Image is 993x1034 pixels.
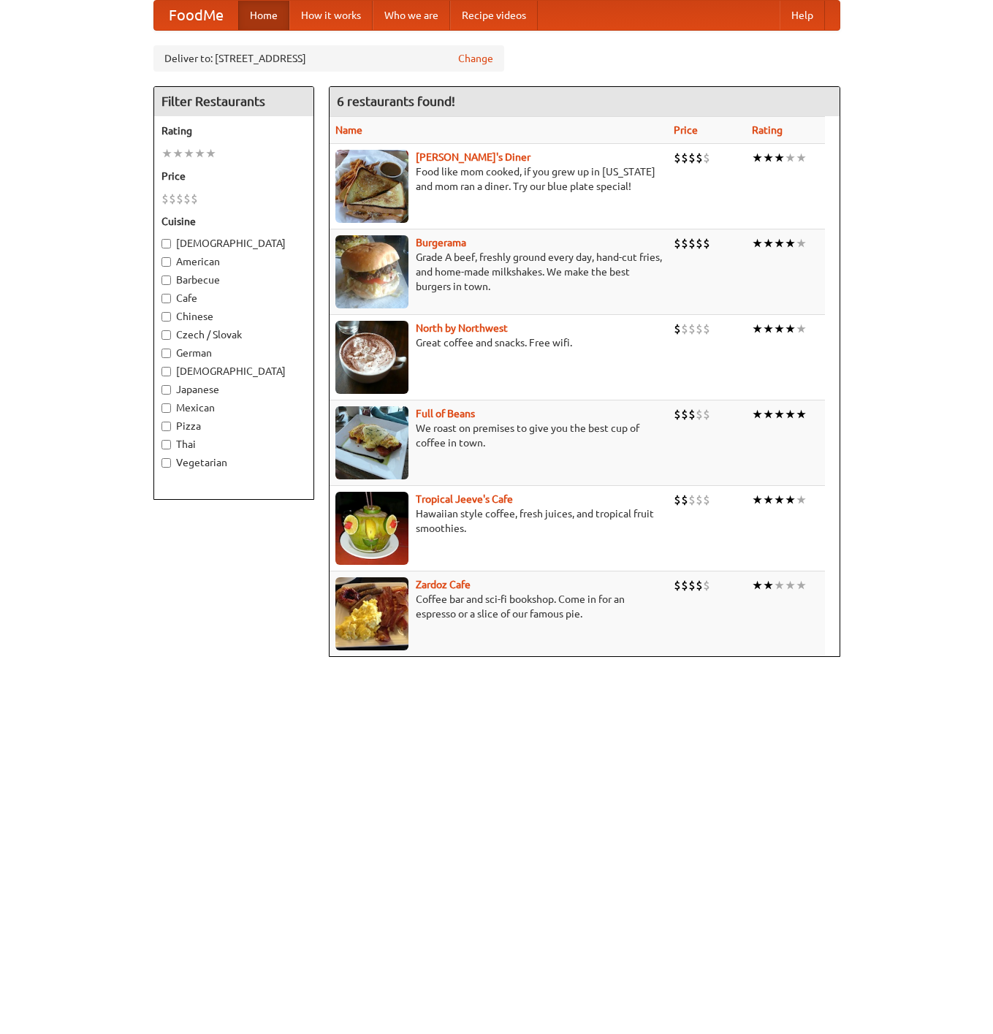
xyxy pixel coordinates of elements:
[752,321,763,337] li: ★
[774,235,785,251] li: ★
[774,321,785,337] li: ★
[183,191,191,207] li: $
[458,51,493,66] a: Change
[674,492,681,508] li: $
[161,239,171,248] input: [DEMOGRAPHIC_DATA]
[289,1,373,30] a: How it works
[161,330,171,340] input: Czech / Slovak
[681,406,688,422] li: $
[416,579,471,590] b: Zardoz Cafe
[161,291,306,305] label: Cafe
[416,237,466,248] a: Burgerama
[161,455,306,470] label: Vegetarian
[161,275,171,285] input: Barbecue
[688,492,696,508] li: $
[763,235,774,251] li: ★
[681,150,688,166] li: $
[373,1,450,30] a: Who we are
[335,506,662,536] p: Hawaiian style coffee, fresh juices, and tropical fruit smoothies.
[335,235,408,308] img: burgerama.jpg
[796,321,807,337] li: ★
[703,235,710,251] li: $
[161,145,172,161] li: ★
[161,458,171,468] input: Vegetarian
[238,1,289,30] a: Home
[688,150,696,166] li: $
[752,577,763,593] li: ★
[161,169,306,183] h5: Price
[161,437,306,452] label: Thai
[161,367,171,376] input: [DEMOGRAPHIC_DATA]
[796,406,807,422] li: ★
[183,145,194,161] li: ★
[780,1,825,30] a: Help
[335,406,408,479] img: beans.jpg
[161,214,306,229] h5: Cuisine
[752,235,763,251] li: ★
[785,150,796,166] li: ★
[703,577,710,593] li: $
[161,123,306,138] h5: Rating
[161,309,306,324] label: Chinese
[688,577,696,593] li: $
[763,150,774,166] li: ★
[703,150,710,166] li: $
[161,403,171,413] input: Mexican
[774,150,785,166] li: ★
[774,577,785,593] li: ★
[337,94,455,108] ng-pluralize: 6 restaurants found!
[161,422,171,431] input: Pizza
[688,321,696,337] li: $
[696,406,703,422] li: $
[796,235,807,251] li: ★
[161,419,306,433] label: Pizza
[752,492,763,508] li: ★
[335,150,408,223] img: sallys.jpg
[763,492,774,508] li: ★
[674,235,681,251] li: $
[169,191,176,207] li: $
[161,312,171,322] input: Chinese
[161,257,171,267] input: American
[416,151,530,163] a: [PERSON_NAME]'s Diner
[416,322,508,334] a: North by Northwest
[752,124,783,136] a: Rating
[335,321,408,394] img: north.jpg
[696,150,703,166] li: $
[172,145,183,161] li: ★
[703,492,710,508] li: $
[681,577,688,593] li: $
[161,327,306,342] label: Czech / Slovak
[335,492,408,565] img: jeeves.jpg
[752,150,763,166] li: ★
[681,492,688,508] li: $
[176,191,183,207] li: $
[674,124,698,136] a: Price
[335,592,662,621] p: Coffee bar and sci-fi bookshop. Come in for an espresso or a slice of our famous pie.
[161,349,171,358] input: German
[161,440,171,449] input: Thai
[681,321,688,337] li: $
[796,150,807,166] li: ★
[774,406,785,422] li: ★
[153,45,504,72] div: Deliver to: [STREET_ADDRESS]
[335,577,408,650] img: zardoz.jpg
[161,382,306,397] label: Japanese
[763,321,774,337] li: ★
[796,577,807,593] li: ★
[696,235,703,251] li: $
[335,250,662,294] p: Grade A beef, freshly ground every day, hand-cut fries, and home-made milkshakes. We make the bes...
[416,408,475,419] a: Full of Beans
[785,577,796,593] li: ★
[161,385,171,395] input: Japanese
[154,1,238,30] a: FoodMe
[674,321,681,337] li: $
[416,493,513,505] b: Tropical Jeeve's Cafe
[796,492,807,508] li: ★
[785,492,796,508] li: ★
[763,406,774,422] li: ★
[161,364,306,379] label: [DEMOGRAPHIC_DATA]
[703,321,710,337] li: $
[785,321,796,337] li: ★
